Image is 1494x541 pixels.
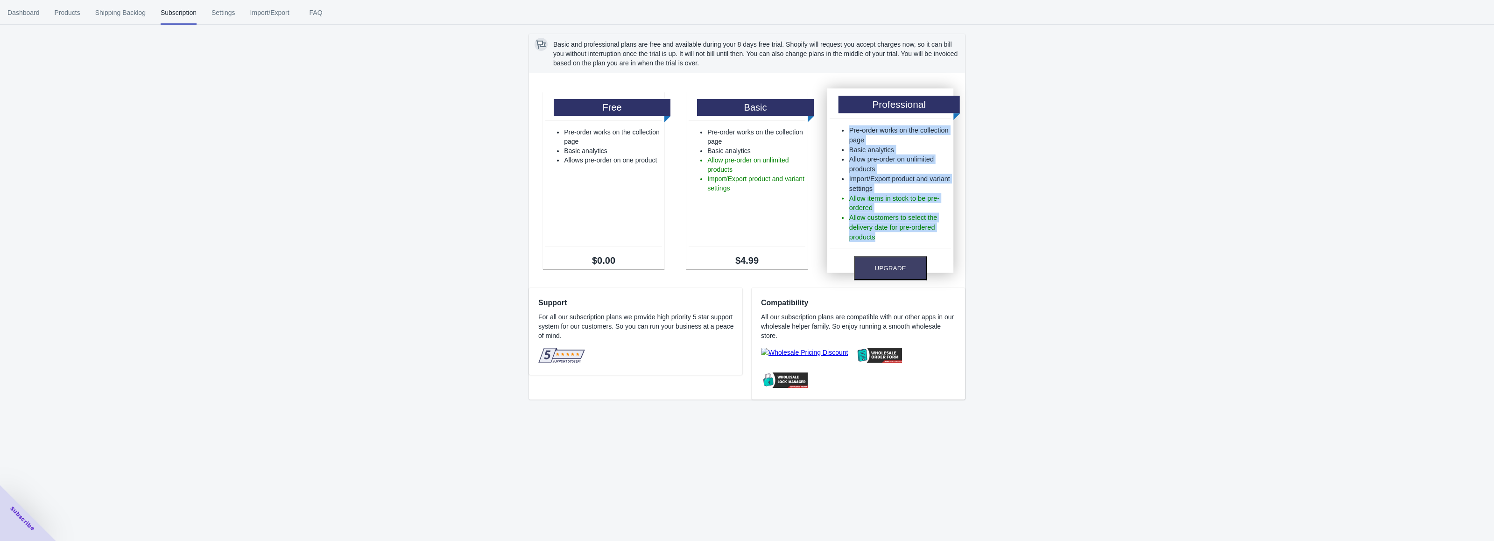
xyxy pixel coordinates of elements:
[564,127,662,146] li: Pre-order works on the collection page
[697,99,814,116] h1: Basic
[849,213,951,242] li: Allow customers to select the delivery date for pre-ordered products
[854,256,927,280] button: Upgrade
[761,312,956,340] p: All our subscription plans are compatible with our other apps in our wholesale helper family. So ...
[553,40,959,68] p: Basic and professional plans are free and available during your 8 days free trial. Shopify will r...
[564,146,662,155] li: Basic analytics
[849,174,951,194] li: Import/Export product and variant settings
[707,155,805,174] li: Allow pre-order on unlimited products
[8,505,36,533] span: Subscribe
[707,174,805,193] li: Import/Export product and variant settings
[849,126,951,145] li: Pre-order works on the collection page
[761,372,808,387] img: Wholesale Lock Manager
[564,155,662,165] li: Allows pre-order on one product
[538,297,740,309] h2: Support
[304,0,328,25] span: FAQ
[95,0,146,25] span: Shipping Backlog
[761,297,956,309] h2: Compatibility
[545,256,662,265] span: $0.00
[250,0,289,25] span: Import/Export
[538,312,740,340] p: For all our subscription plans we provide high priority 5 star support system for our customers. ...
[55,0,80,25] span: Products
[849,145,951,155] li: Basic analytics
[855,348,902,363] img: single page order form
[849,193,951,213] li: Allow items in stock to be pre-ordered
[554,99,670,116] h1: Free
[538,348,585,363] img: 5 star support
[849,155,951,174] li: Allow pre-order on unlimited products
[707,127,805,146] li: Pre-order works on the collection page
[7,0,40,25] span: Dashboard
[689,256,805,265] span: $4.99
[839,96,960,113] h1: Professional
[707,146,805,155] li: Basic analytics
[211,0,235,25] span: Settings
[161,0,197,25] span: Subscription
[761,348,848,357] img: Wholesale Pricing Discount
